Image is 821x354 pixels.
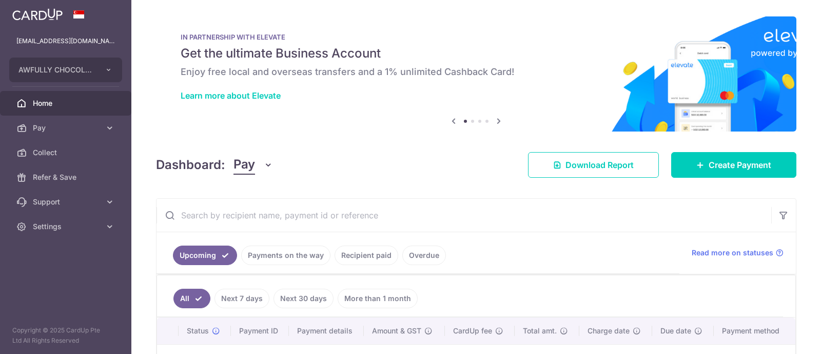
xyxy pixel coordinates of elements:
a: Read more on statuses [692,248,784,258]
a: More than 1 month [338,289,418,308]
span: Support [33,197,101,207]
span: Pay [33,123,101,133]
span: Due date [660,326,691,336]
span: Charge date [588,326,630,336]
a: Create Payment [671,152,796,178]
p: [EMAIL_ADDRESS][DOMAIN_NAME] [16,36,115,46]
span: Pay [233,155,255,175]
input: Search by recipient name, payment id or reference [157,199,771,232]
span: Read more on statuses [692,248,773,258]
p: IN PARTNERSHIP WITH ELEVATE [181,33,772,41]
img: Renovation banner [156,16,796,132]
span: AWFULLY CHOCOLATE PTE LTD [18,65,94,75]
a: Download Report [528,152,659,178]
span: Home [33,98,101,108]
span: Collect [33,147,101,158]
span: Total amt. [523,326,557,336]
th: Payment details [289,318,364,344]
a: Next 7 days [214,289,269,308]
button: AWFULLY CHOCOLATE PTE LTD [9,58,122,82]
h6: Enjoy free local and overseas transfers and a 1% unlimited Cashback Card! [181,66,772,78]
a: All [173,289,210,308]
th: Payment ID [231,318,289,344]
span: CardUp fee [453,326,492,336]
span: Download Report [565,159,634,171]
a: Next 30 days [273,289,334,308]
span: Status [187,326,209,336]
a: Recipient paid [335,246,398,265]
th: Payment method [714,318,795,344]
a: Upcoming [173,246,237,265]
button: Pay [233,155,273,175]
span: Settings [33,221,101,232]
h5: Get the ultimate Business Account [181,45,772,62]
span: Amount & GST [372,326,421,336]
a: Overdue [402,246,446,265]
h4: Dashboard: [156,156,225,174]
img: CardUp [12,8,63,21]
a: Payments on the way [241,246,330,265]
span: Refer & Save [33,172,101,182]
a: Learn more about Elevate [181,90,281,101]
span: Create Payment [709,159,771,171]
